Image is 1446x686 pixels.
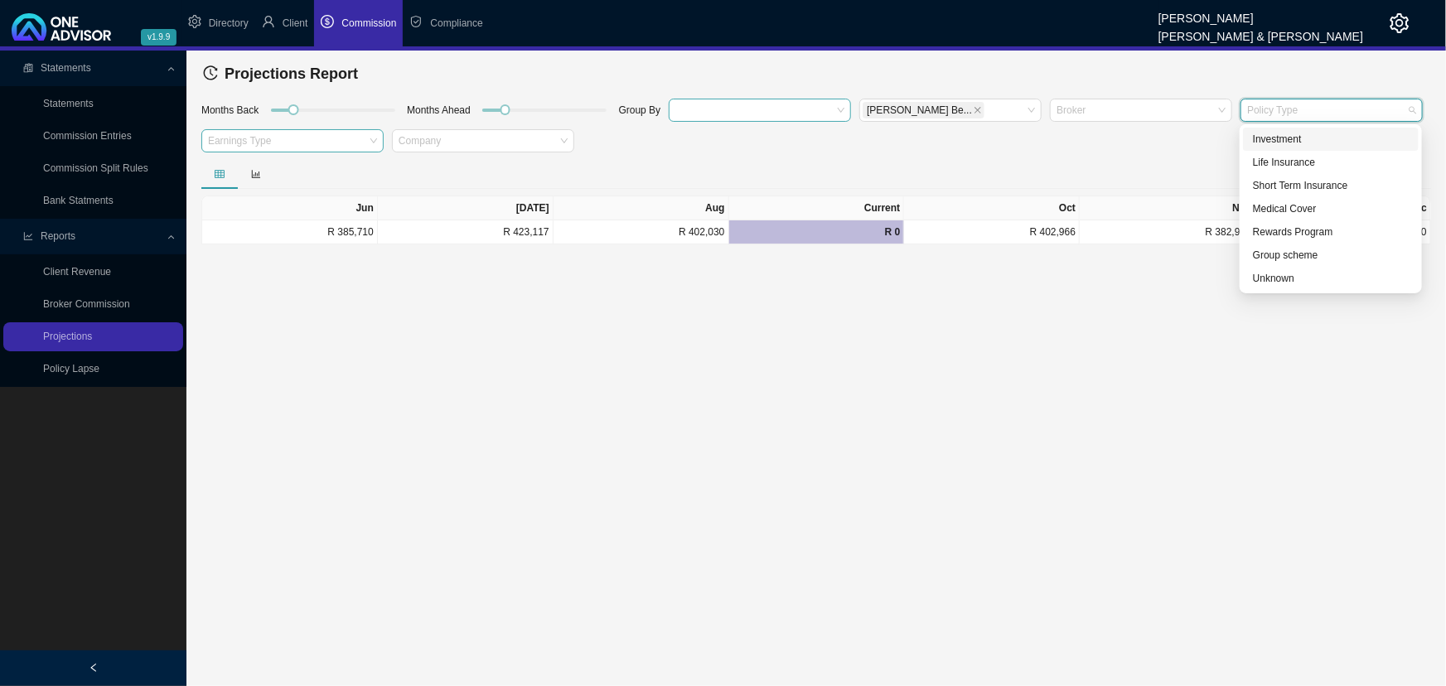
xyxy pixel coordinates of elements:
a: Broker Commission [43,298,130,310]
div: Short Term Insurance [1243,174,1419,197]
span: bar-chart [251,169,261,179]
div: Group By [615,102,665,125]
span: reconciliation [23,63,33,73]
th: Current [729,196,905,220]
a: Policy Lapse [43,363,99,374]
div: Unknown [1253,270,1409,287]
div: Rewards Program [1243,220,1419,244]
span: dollar [321,15,334,28]
div: Unknown [1243,267,1419,290]
th: Nov [1080,196,1255,220]
span: history [203,65,218,80]
a: Commission Split Rules [43,162,148,174]
span: [PERSON_NAME] Be... [867,103,972,118]
div: Months Back [197,102,263,125]
div: Investment [1253,131,1409,147]
div: Medical Cover [1243,197,1419,220]
td: R 382,947 [1080,220,1255,244]
span: Shelly Beach [863,102,984,118]
span: Compliance [430,17,482,29]
span: left [89,663,99,673]
div: Life Insurance [1253,154,1409,171]
span: table [215,169,225,179]
td: R 402,966 [904,220,1080,244]
img: 2df55531c6924b55f21c4cf5d4484680-logo-light.svg [12,13,111,41]
th: Aug [554,196,729,220]
span: Client [283,17,308,29]
a: Bank Statments [43,195,114,206]
a: Projections [43,331,92,342]
div: Medical Cover [1253,200,1409,217]
div: Group scheme [1253,247,1409,263]
td: R 423,117 [378,220,554,244]
span: Commission [341,17,396,29]
span: Statements [41,62,91,74]
th: [DATE] [378,196,554,220]
td: R 402,030 [554,220,729,244]
span: close [974,106,982,114]
th: Oct [904,196,1080,220]
span: Directory [209,17,249,29]
span: Reports [41,230,75,242]
td: R 0 [729,220,905,244]
span: safety [409,15,423,28]
div: [PERSON_NAME] [1158,4,1363,22]
a: Client Revenue [43,266,111,278]
span: line-chart [23,231,33,241]
span: setting [188,15,201,28]
div: Short Term Insurance [1253,177,1409,194]
div: Rewards Program [1253,224,1409,240]
a: Statements [43,98,94,109]
div: [PERSON_NAME] & [PERSON_NAME] [1158,22,1363,41]
div: Group scheme [1243,244,1419,267]
span: Projections Report [225,65,358,82]
span: user [262,15,275,28]
span: setting [1390,13,1410,33]
a: Commission Entries [43,130,132,142]
td: R 385,710 [202,220,378,244]
div: Investment [1243,128,1419,151]
div: Months Ahead [403,102,475,125]
th: Jun [202,196,378,220]
div: Life Insurance [1243,151,1419,174]
span: v1.9.9 [141,29,177,46]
